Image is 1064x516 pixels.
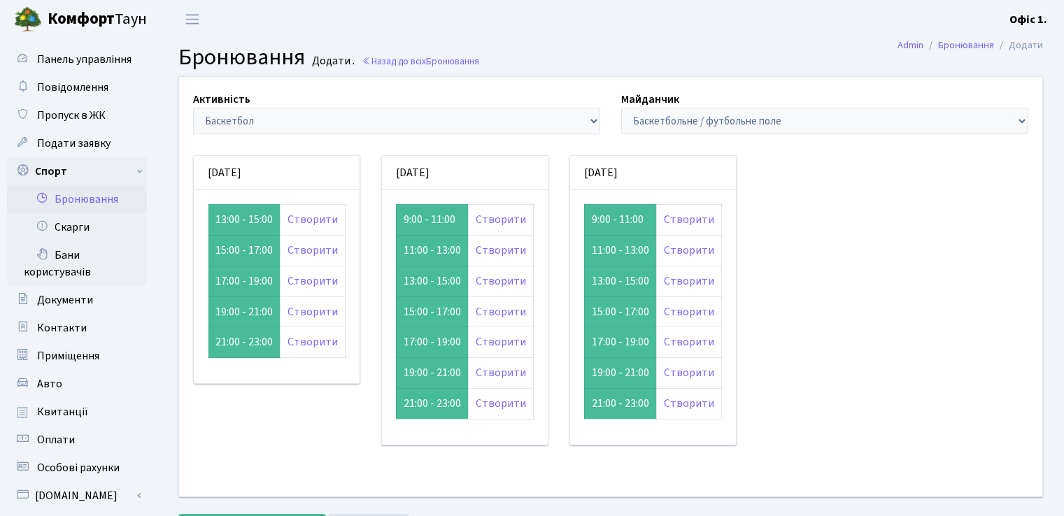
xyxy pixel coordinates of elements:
td: 21:00 - 23:00 [208,327,281,358]
a: Створити [288,304,338,320]
span: Бронювання [178,41,305,73]
a: Назад до всіхБронювання [362,55,479,68]
a: Створити [288,243,338,258]
a: Особові рахунки [7,454,147,482]
td: 21:00 - 23:00 [584,389,656,420]
td: 9:00 - 11:00 [396,204,468,235]
div: [DATE] [194,156,360,190]
span: Панель управління [37,52,132,67]
a: Контакти [7,314,147,342]
a: Бронювання [7,185,147,213]
a: Створити [476,304,526,320]
span: Контакти [37,320,87,336]
b: Комфорт [48,8,115,30]
a: [DOMAIN_NAME] [7,482,147,510]
span: Авто [37,376,62,392]
a: Скарги [7,213,147,241]
a: Панель управління [7,45,147,73]
a: Створити [664,365,714,380]
a: Документи [7,286,147,314]
td: 15:00 - 17:00 [584,296,656,327]
td: 19:00 - 21:00 [396,358,468,389]
img: logo.png [14,6,42,34]
a: Створити [476,212,526,227]
a: Створити [476,334,526,350]
td: 19:00 - 21:00 [208,296,281,327]
a: Повідомлення [7,73,147,101]
a: Створити [476,243,526,258]
a: Створити [476,365,526,380]
span: Бронювання [426,55,479,68]
button: Переключити навігацію [175,8,210,31]
a: Бронювання [938,38,994,52]
td: 9:00 - 11:00 [584,204,656,235]
a: Приміщення [7,342,147,370]
a: Створити [664,304,714,320]
span: Пропуск в ЖК [37,108,106,123]
td: 15:00 - 17:00 [396,296,468,327]
a: Створити [664,212,714,227]
nav: breadcrumb [877,31,1064,60]
a: Створити [664,334,714,350]
a: Квитанції [7,398,147,426]
label: Активність [193,91,250,108]
td: 19:00 - 21:00 [584,358,656,389]
a: Створити [664,273,714,289]
span: Подати заявку [37,136,111,151]
span: Особові рахунки [37,460,120,475]
a: Оплати [7,426,147,454]
a: Admin [898,38,923,52]
a: Створити [288,273,338,289]
td: 13:00 - 15:00 [584,266,656,296]
a: Створити [288,334,338,350]
a: Створити [476,396,526,411]
a: Створити [476,273,526,289]
div: [DATE] [382,156,548,190]
span: Оплати [37,432,75,447]
span: Повідомлення [37,80,108,95]
td: 21:00 - 23:00 [396,389,468,420]
a: Офіс 1. [1009,11,1047,28]
td: 15:00 - 17:00 [208,235,281,266]
td: 17:00 - 19:00 [208,266,281,296]
span: Приміщення [37,348,99,364]
small: Додати . [309,55,355,68]
a: Пропуск в ЖК [7,101,147,129]
a: Спорт [7,157,147,185]
span: Таун [48,8,147,31]
b: Офіс 1. [1009,12,1047,27]
a: Створити [664,396,714,411]
a: Бани користувачів [7,241,147,286]
td: 17:00 - 19:00 [584,327,656,358]
li: Додати [994,38,1043,53]
a: Створити [664,243,714,258]
td: 11:00 - 13:00 [396,235,468,266]
td: 13:00 - 15:00 [208,204,281,235]
a: Подати заявку [7,129,147,157]
td: 13:00 - 15:00 [396,266,468,296]
td: 11:00 - 13:00 [584,235,656,266]
span: Квитанції [37,404,88,420]
a: Створити [288,212,338,227]
div: [DATE] [570,156,736,190]
td: 17:00 - 19:00 [396,327,468,358]
label: Майданчик [621,91,679,108]
span: Документи [37,292,93,308]
a: Авто [7,370,147,398]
